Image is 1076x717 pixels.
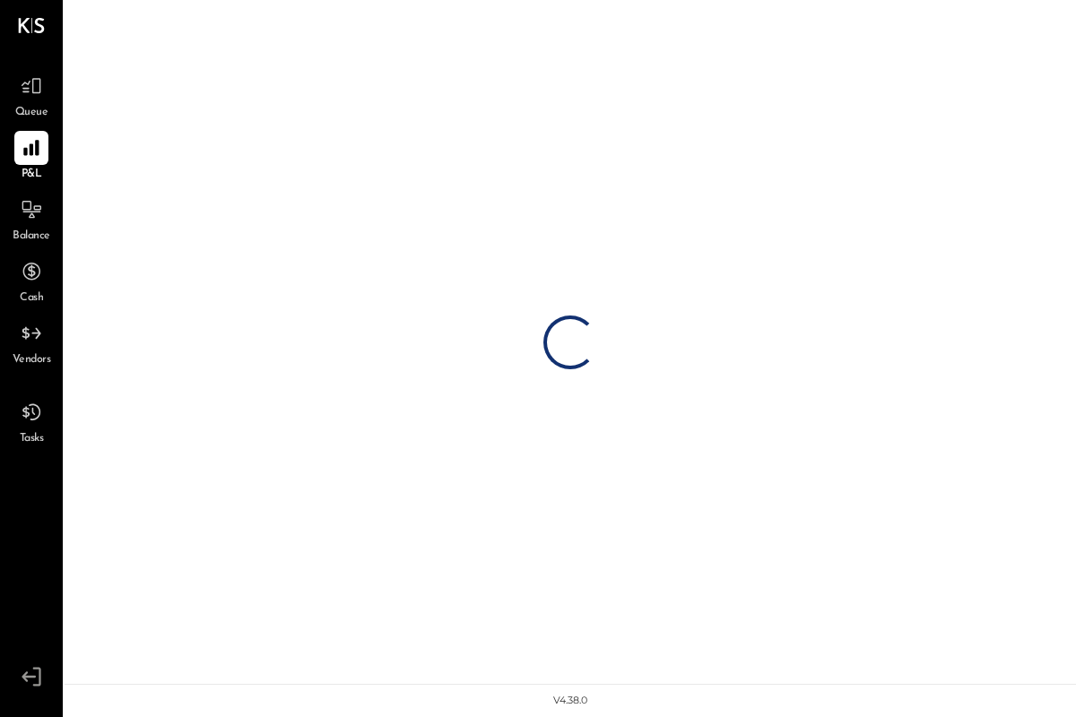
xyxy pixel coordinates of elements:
[1,69,62,121] a: Queue
[553,694,587,708] div: v 4.38.0
[13,352,51,368] span: Vendors
[1,316,62,368] a: Vendors
[22,167,42,183] span: P&L
[1,395,62,447] a: Tasks
[1,255,62,307] a: Cash
[20,431,44,447] span: Tasks
[1,193,62,245] a: Balance
[15,105,48,121] span: Queue
[13,229,50,245] span: Balance
[1,131,62,183] a: P&L
[20,290,43,307] span: Cash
